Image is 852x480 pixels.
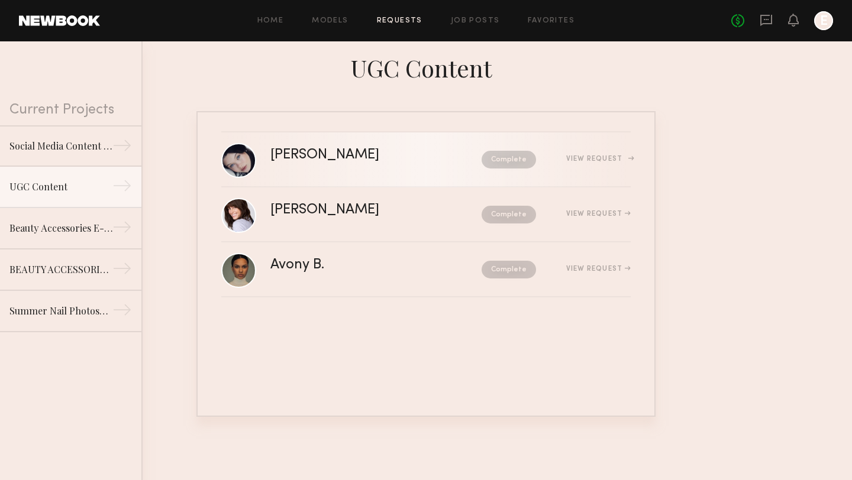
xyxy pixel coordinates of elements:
[270,203,431,217] div: [PERSON_NAME]
[221,132,631,187] a: [PERSON_NAME]CompleteView Request
[9,262,112,277] div: BEAUTY ACCESSORIES E-COMMERCE SHOOT
[257,17,284,25] a: Home
[9,180,112,194] div: UGC Content
[566,155,631,163] div: View Request
[482,151,536,168] nb-request-status: Complete
[221,242,631,297] a: Avony B.CompleteView Request
[270,148,431,162] div: [PERSON_NAME]
[814,11,833,30] a: E
[112,218,132,241] div: →
[528,17,575,25] a: Favorites
[566,265,631,273] div: View Request
[482,261,536,278] nb-request-status: Complete
[482,206,536,223] nb-request-status: Complete
[9,139,112,153] div: Social Media Content Shoot
[566,210,631,218] div: View Request
[112,176,132,200] div: →
[451,17,500,25] a: Job Posts
[112,136,132,160] div: →
[112,300,132,324] div: →
[221,187,631,242] a: [PERSON_NAME]CompleteView Request
[312,17,348,25] a: Models
[9,304,112,318] div: Summer Nail Photoshoot
[9,221,112,235] div: Beauty Accessories E-Commerce Shoot
[270,258,403,272] div: Avony B.
[112,259,132,283] div: →
[196,51,656,83] div: UGC Content
[377,17,422,25] a: Requests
